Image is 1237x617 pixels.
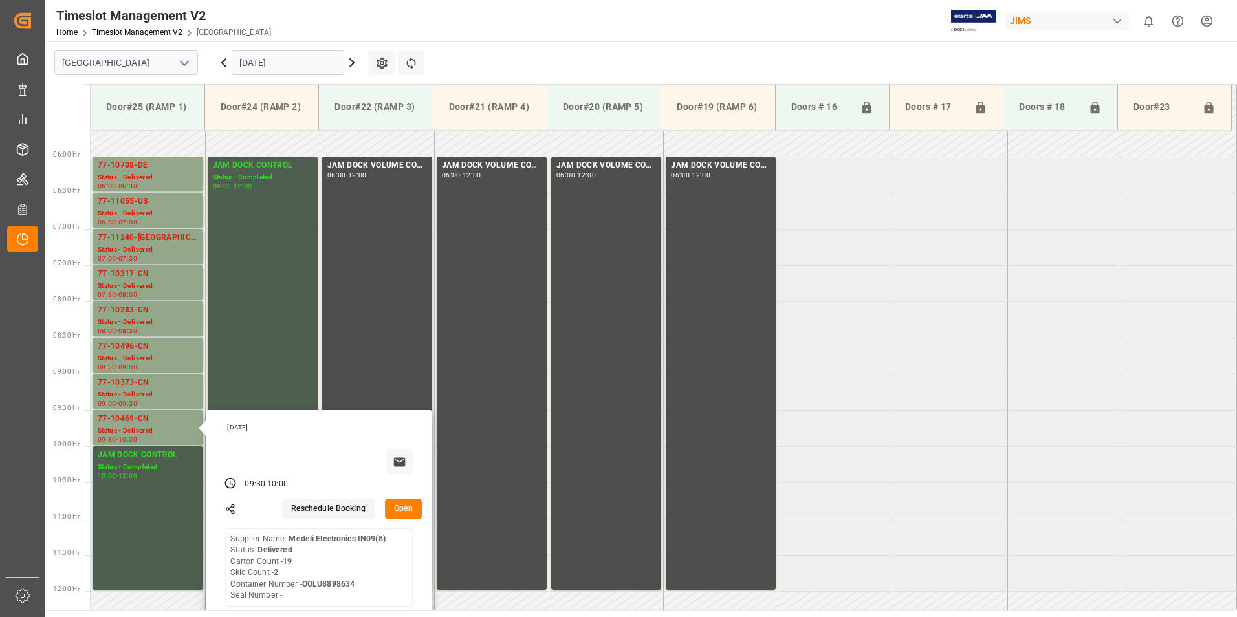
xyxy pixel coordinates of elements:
[213,172,312,183] div: Status - Completed
[53,187,80,194] span: 06:30 Hr
[98,195,198,208] div: 77-11055-US
[230,534,385,601] div: Supplier Name - Status - Carton Count - Skid Count - Container Number - Seal Number -
[98,449,198,462] div: JAM DOCK CONTROL
[444,95,536,119] div: Door#21 (RAMP 4)
[98,413,198,426] div: 77-10469-CN
[900,95,969,120] div: Doors # 17
[348,172,367,178] div: 12:00
[223,423,418,432] div: [DATE]
[442,172,461,178] div: 06:00
[274,568,278,577] b: 2
[54,50,198,75] input: Type to search/select
[1128,95,1197,120] div: Door#23
[116,183,118,189] div: -
[98,317,198,328] div: Status - Delivered
[213,159,312,172] div: JAM DOCK CONTROL
[98,328,116,334] div: 08:00
[98,268,198,281] div: 77-10317-CN
[116,328,118,334] div: -
[257,545,292,554] b: Delivered
[56,28,78,37] a: Home
[671,159,771,172] div: JAM DOCK VOLUME CONTROL
[118,183,137,189] div: 06:30
[53,151,80,158] span: 06:00 Hr
[53,549,80,556] span: 11:30 Hr
[302,579,355,589] b: OOLU8898634
[951,10,996,32] img: Exertis%20JAM%20-%20Email%20Logo.jpg_1722504956.jpg
[118,255,137,261] div: 07:30
[558,95,650,119] div: Door#20 (RAMP 5)
[53,585,80,592] span: 12:00 Hr
[116,255,118,261] div: -
[556,172,575,178] div: 06:00
[98,400,116,406] div: 09:00
[98,219,116,225] div: 06:30
[53,477,80,484] span: 10:30 Hr
[1134,6,1163,36] button: show 0 new notifications
[98,159,198,172] div: 77-10708-DE
[289,534,385,543] b: Medeli Electronics IN09(5)
[98,426,198,437] div: Status - Delivered
[575,172,577,178] div: -
[98,437,116,442] div: 09:30
[118,292,137,298] div: 08:00
[213,183,232,189] div: 06:00
[98,364,116,370] div: 08:30
[98,389,198,400] div: Status - Delivered
[116,292,118,298] div: -
[118,473,137,479] div: 12:00
[53,259,80,266] span: 07:30 Hr
[232,50,344,75] input: DD.MM.YYYY
[98,473,116,479] div: 10:00
[118,328,137,334] div: 08:30
[215,95,308,119] div: Door#24 (RAMP 2)
[671,172,690,178] div: 06:00
[692,172,710,178] div: 12:00
[98,376,198,389] div: 77-10373-CN
[283,557,292,566] b: 19
[116,364,118,370] div: -
[53,513,80,520] span: 11:00 Hr
[1163,6,1192,36] button: Help Center
[577,172,596,178] div: 12:00
[118,364,137,370] div: 09:00
[231,183,233,189] div: -
[56,6,271,25] div: Timeslot Management V2
[690,172,692,178] div: -
[98,232,198,244] div: 77-11240-[GEOGRAPHIC_DATA]
[786,95,855,120] div: Doors # 16
[53,368,80,375] span: 09:00 Hr
[118,219,137,225] div: 07:00
[556,159,656,172] div: JAM DOCK VOLUME CONTROL
[174,53,193,73] button: open menu
[116,219,118,225] div: -
[245,479,265,490] div: 09:30
[53,404,80,411] span: 09:30 Hr
[118,400,137,406] div: 09:30
[98,183,116,189] div: 06:00
[53,440,80,448] span: 10:00 Hr
[101,95,194,119] div: Door#25 (RAMP 1)
[327,159,427,172] div: JAM DOCK VOLUME CONTROL
[98,353,198,364] div: Status - Delivered
[118,437,137,442] div: 10:00
[327,172,346,178] div: 06:00
[265,479,267,490] div: -
[385,499,422,519] button: Open
[98,462,198,473] div: Status - Completed
[53,223,80,230] span: 07:00 Hr
[282,499,375,519] button: Reschedule Booking
[116,400,118,406] div: -
[98,292,116,298] div: 07:30
[98,244,198,255] div: Status - Delivered
[116,437,118,442] div: -
[329,95,422,119] div: Door#22 (RAMP 3)
[53,296,80,303] span: 08:00 Hr
[98,304,198,317] div: 77-10283-CN
[346,172,348,178] div: -
[267,479,288,490] div: 10:00
[116,473,118,479] div: -
[1005,8,1134,33] button: JIMS
[463,172,481,178] div: 12:00
[98,255,116,261] div: 07:00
